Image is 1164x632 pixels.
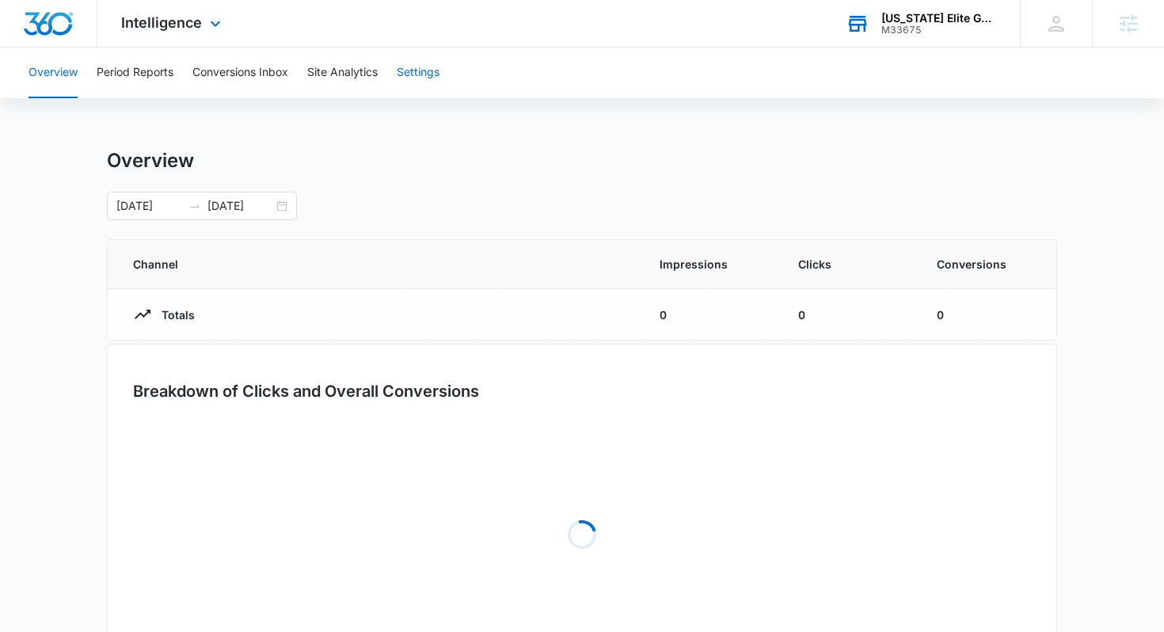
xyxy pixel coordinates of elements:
[307,48,378,98] button: Site Analytics
[133,256,622,272] span: Channel
[881,25,997,36] div: account id
[192,48,288,98] button: Conversions Inbox
[188,200,201,212] span: to
[97,48,173,98] button: Period Reports
[133,379,479,403] h3: Breakdown of Clicks and Overall Conversions
[116,197,182,215] input: Start date
[641,289,779,341] td: 0
[937,256,1031,272] span: Conversions
[188,200,201,212] span: swap-right
[798,256,899,272] span: Clicks
[121,14,202,31] span: Intelligence
[779,289,918,341] td: 0
[881,12,997,25] div: account name
[397,48,439,98] button: Settings
[660,256,760,272] span: Impressions
[152,306,195,323] p: Totals
[207,197,273,215] input: End date
[107,149,194,173] h1: Overview
[29,48,78,98] button: Overview
[918,289,1056,341] td: 0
